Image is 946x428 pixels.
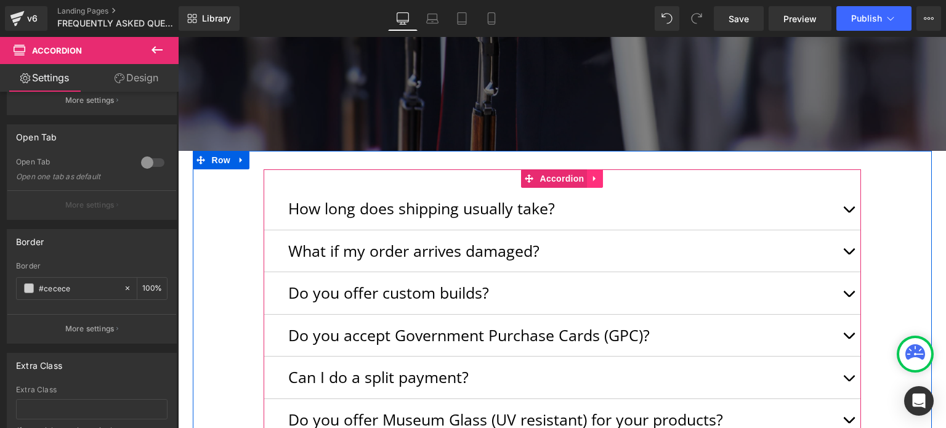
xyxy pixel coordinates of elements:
span: Library [202,13,231,24]
a: New Library [179,6,240,31]
p: More settings [65,323,115,334]
input: Color [39,281,118,295]
div: % [137,278,167,299]
a: Laptop [418,6,447,31]
span: Accordion [359,132,410,151]
button: More settings [7,314,176,343]
a: Preview [769,6,831,31]
button: More settings [7,86,176,115]
p: Can I do a split payment? [110,329,658,352]
p: Do you offer Museum Glass (UV resistant) for your products? [110,371,658,395]
div: Extra Class [16,353,62,371]
span: Accordion [32,46,82,55]
a: Desktop [388,6,418,31]
div: Border [16,230,44,247]
a: Expand / Collapse [55,114,71,132]
p: What if my order arrives damaged? [110,203,658,226]
span: Save [729,12,749,25]
div: Extra Class [16,386,168,394]
button: Undo [655,6,679,31]
div: Open one tab as default [16,172,127,181]
a: Landing Pages [57,6,199,16]
div: Open Tab [16,125,57,142]
span: Row [31,114,55,132]
div: v6 [25,10,40,26]
p: More settings [65,200,115,211]
div: Open Tab [16,157,129,170]
a: Design [92,64,181,92]
span: Publish [851,14,882,23]
button: More [916,6,941,31]
button: Redo [684,6,709,31]
button: More settings [7,190,176,219]
a: v6 [5,6,47,31]
span: FREQUENTLY ASKED QUESTIONS [57,18,176,28]
a: Mobile [477,6,506,31]
p: How long does shipping usually take? [110,160,658,184]
button: Publish [836,6,912,31]
a: Expand / Collapse [409,132,425,151]
div: Open Intercom Messenger [904,386,934,416]
span: Preview [783,12,817,25]
p: Do you offer custom builds? [110,244,658,268]
a: Tablet [447,6,477,31]
div: Border [16,262,168,270]
p: Do you accept Government Purchase Cards (GPC)? [110,287,658,310]
p: More settings [65,95,115,106]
